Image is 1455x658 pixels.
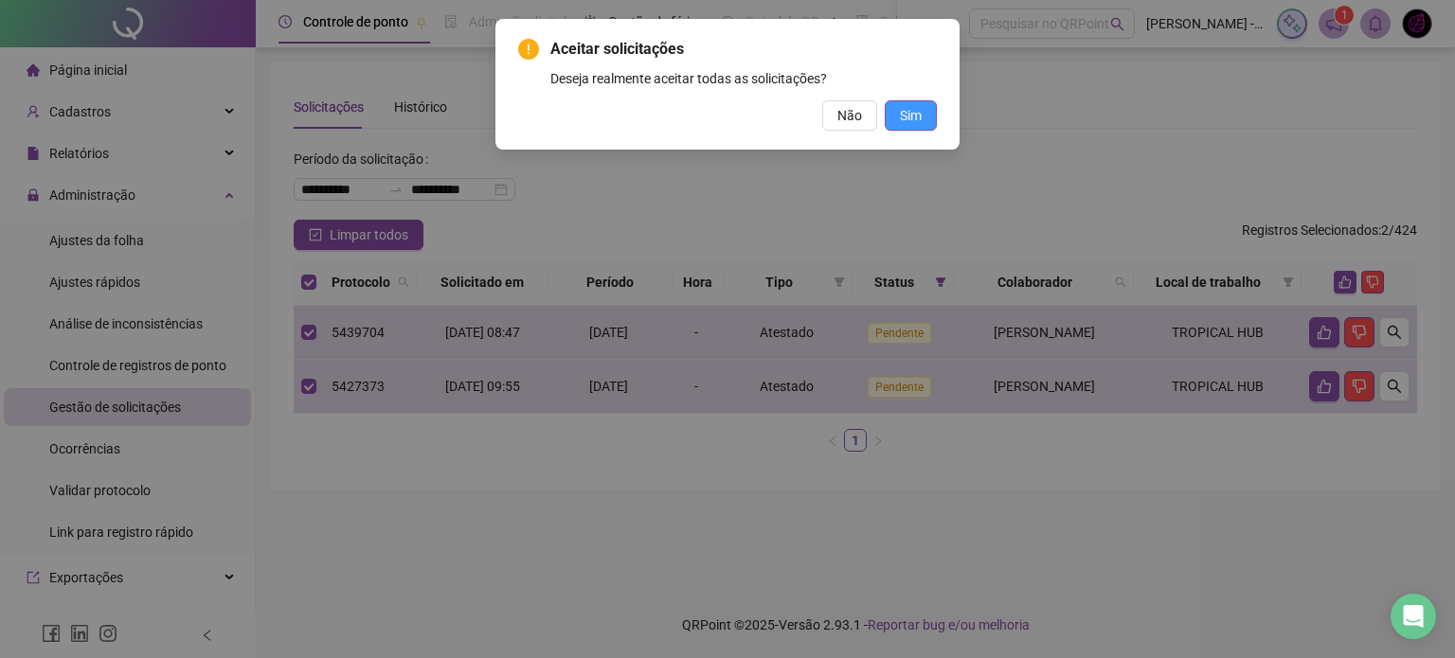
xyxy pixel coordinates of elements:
button: Não [822,100,877,131]
span: Sim [900,105,922,126]
div: Deseja realmente aceitar todas as solicitações? [550,68,937,89]
span: exclamation-circle [518,39,539,60]
span: Não [837,105,862,126]
span: Aceitar solicitações [550,38,937,61]
button: Sim [885,100,937,131]
div: Open Intercom Messenger [1391,594,1436,639]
